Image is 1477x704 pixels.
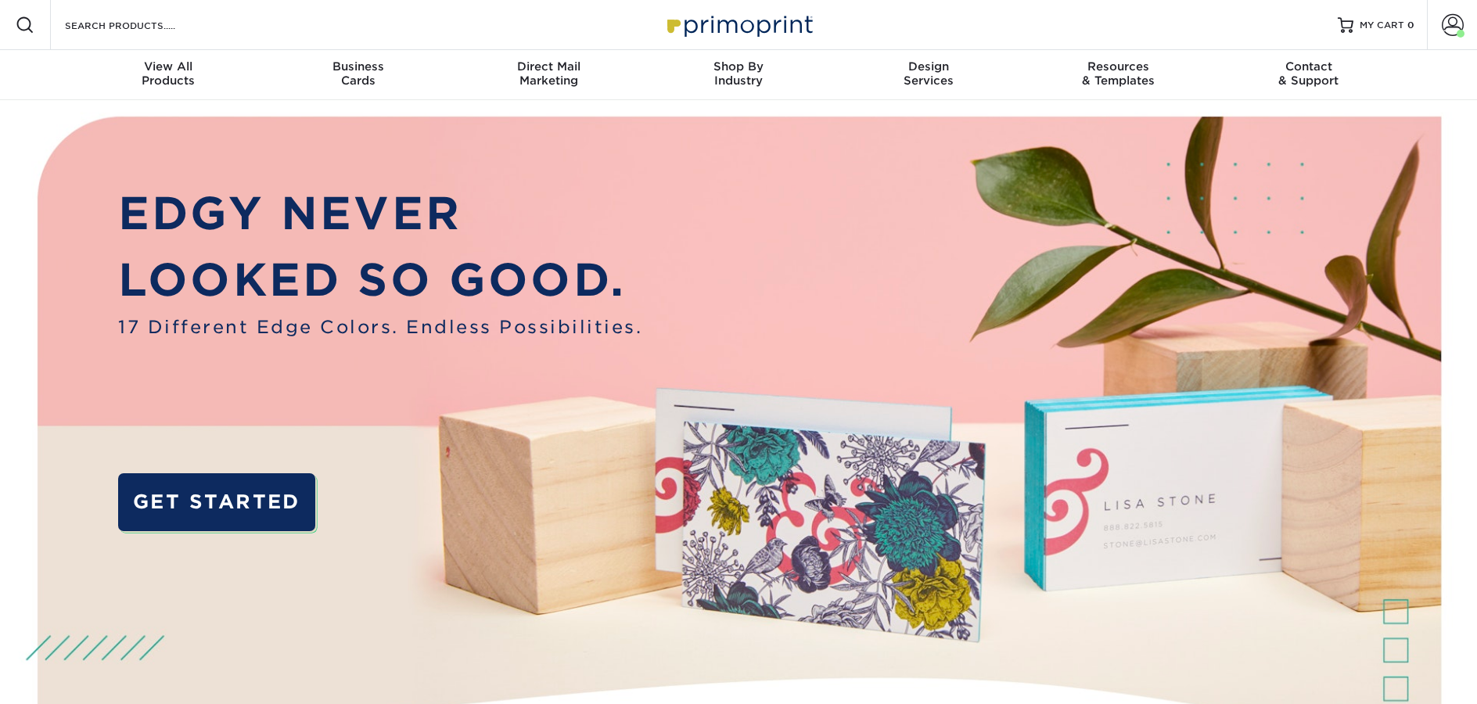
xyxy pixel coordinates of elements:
div: Industry [644,59,834,88]
a: GET STARTED [118,473,315,532]
span: 17 Different Edge Colors. Endless Possibilities. [118,314,642,340]
div: & Support [1213,59,1403,88]
span: Business [264,59,454,74]
p: LOOKED SO GOOD. [118,247,642,314]
span: Resources [1023,59,1213,74]
p: EDGY NEVER [118,181,642,247]
span: Direct Mail [454,59,644,74]
input: SEARCH PRODUCTS..... [63,16,216,34]
div: Cards [264,59,454,88]
div: Marketing [454,59,644,88]
a: BusinessCards [264,50,454,100]
a: Resources& Templates [1023,50,1213,100]
span: Shop By [644,59,834,74]
a: Direct MailMarketing [454,50,644,100]
a: DesignServices [833,50,1023,100]
div: Products [74,59,264,88]
span: MY CART [1360,19,1404,32]
span: 0 [1407,20,1414,31]
a: View AllProducts [74,50,264,100]
span: Contact [1213,59,1403,74]
div: & Templates [1023,59,1213,88]
div: Services [833,59,1023,88]
a: Contact& Support [1213,50,1403,100]
span: View All [74,59,264,74]
img: Primoprint [660,8,817,41]
span: Design [833,59,1023,74]
a: Shop ByIndustry [644,50,834,100]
